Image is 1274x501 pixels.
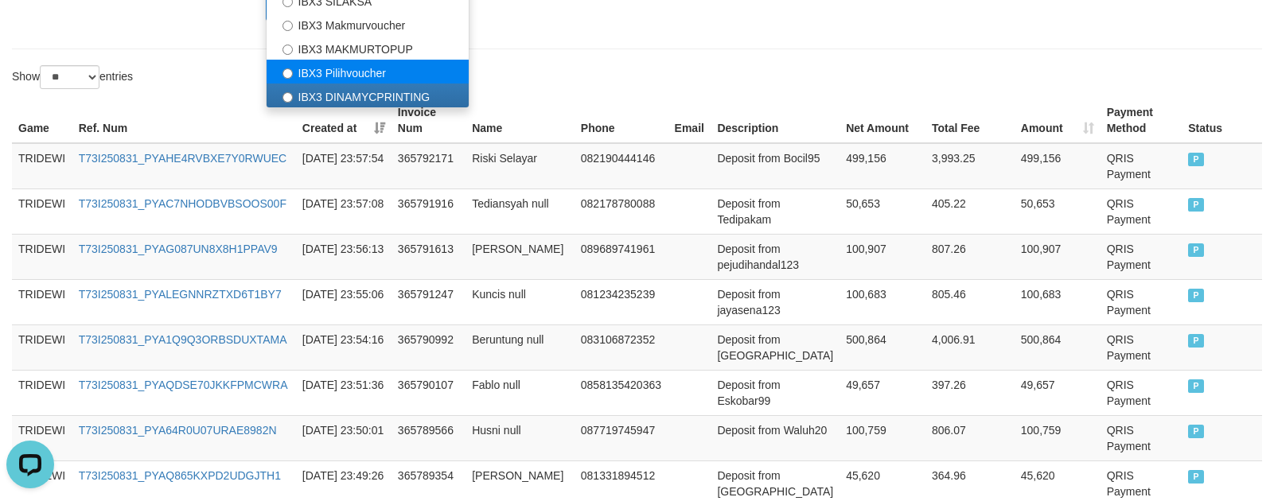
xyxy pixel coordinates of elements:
td: Husni null [466,415,575,460]
a: T73I250831_PYAHE4RVBXE7Y0RWUEC [79,152,286,165]
td: [DATE] 23:56:13 [296,234,392,279]
td: 100,759 [840,415,925,460]
td: QRIS Payment [1101,143,1182,189]
input: IBX3 MAKMURTOPUP [282,45,293,55]
td: Fablo null [466,370,575,415]
td: 100,683 [1015,279,1101,324]
label: IBX3 Pilihvoucher [267,60,469,83]
td: TRIDEWI [12,279,72,324]
th: Email [668,98,711,143]
td: Deposit from [GEOGRAPHIC_DATA] [711,324,840,370]
th: Description [711,98,840,143]
span: PAID [1188,243,1204,257]
th: Total Fee [925,98,1015,143]
label: IBX3 Makmurvoucher [267,12,469,36]
td: 499,156 [840,143,925,189]
span: PAID [1188,198,1204,212]
td: Deposit from Eskobar99 [711,370,840,415]
td: [DATE] 23:51:36 [296,370,392,415]
span: PAID [1188,425,1204,438]
label: Show entries [12,65,133,89]
td: Tediansyah null [466,188,575,234]
td: [DATE] 23:50:01 [296,415,392,460]
input: IBX3 Makmurvoucher [282,21,293,31]
td: TRIDEWI [12,143,72,189]
td: Riski Selayar [466,143,575,189]
a: T73I250831_PYAQ865KXPD2UDGJTH1 [79,469,281,482]
input: IBX3 DINAMYCPRINTING [282,92,293,103]
td: QRIS Payment [1101,234,1182,279]
td: Beruntung null [466,324,575,370]
th: Phone [575,98,668,143]
th: Status [1182,98,1262,143]
td: 087719745947 [575,415,668,460]
td: 365790107 [392,370,466,415]
th: Created at: activate to sort column ascending [296,98,392,143]
td: 49,657 [840,370,925,415]
th: Amount: activate to sort column ascending [1015,98,1101,143]
td: Kuncis null [466,279,575,324]
td: Deposit from Bocil95 [711,143,840,189]
td: 365791613 [392,234,466,279]
td: 082190444146 [575,143,668,189]
a: T73I250831_PYA64R0U07URAE8982N [79,424,277,437]
td: 4,006.91 [925,324,1015,370]
td: 089689741961 [575,234,668,279]
td: 397.26 [925,370,1015,415]
td: [DATE] 23:57:08 [296,188,392,234]
th: Net Amount [840,98,925,143]
td: QRIS Payment [1101,370,1182,415]
td: Deposit from Waluh20 [711,415,840,460]
td: 500,864 [1015,324,1101,370]
td: QRIS Payment [1101,324,1182,370]
td: 807.26 [925,234,1015,279]
td: 3,993.25 [925,143,1015,189]
td: 805.46 [925,279,1015,324]
td: [DATE] 23:54:16 [296,324,392,370]
td: TRIDEWI [12,415,72,460]
td: QRIS Payment [1101,279,1182,324]
td: Deposit from Tedipakam [711,188,840,234]
td: 50,653 [1015,188,1101,234]
td: 405.22 [925,188,1015,234]
td: 365792171 [392,143,466,189]
span: PAID [1188,289,1204,302]
th: Invoice Num [392,98,466,143]
label: IBX3 MAKMURTOPUP [267,36,469,60]
td: 365790992 [392,324,466,370]
td: 100,683 [840,279,925,324]
input: IBX3 Pilihvoucher [282,68,293,79]
td: 365789566 [392,415,466,460]
td: 806.07 [925,415,1015,460]
td: 365791247 [392,279,466,324]
td: TRIDEWI [12,370,72,415]
td: QRIS Payment [1101,415,1182,460]
td: 100,907 [1015,234,1101,279]
td: TRIDEWI [12,324,72,370]
select: Showentries [40,65,99,89]
a: T73I250831_PYALEGNNRZTXD6T1BY7 [79,288,282,301]
td: [PERSON_NAME] [466,234,575,279]
td: TRIDEWI [12,234,72,279]
a: T73I250831_PYAQDSE70JKKFPMCWRA [79,379,288,391]
button: Open LiveChat chat widget [6,6,54,54]
th: Ref. Num [72,98,296,143]
th: Name [466,98,575,143]
span: PAID [1188,153,1204,166]
th: Payment Method [1101,98,1182,143]
td: 49,657 [1015,370,1101,415]
td: 0858135420363 [575,370,668,415]
th: Game [12,98,72,143]
td: 082178780088 [575,188,668,234]
td: [DATE] 23:57:54 [296,143,392,189]
a: T73I250831_PYAC7NHODBVBSOOS00F [79,197,286,210]
td: 499,156 [1015,143,1101,189]
td: TRIDEWI [12,188,72,234]
td: 100,907 [840,234,925,279]
td: Deposit from pejudihandal123 [711,234,840,279]
td: Deposit from jayasena123 [711,279,840,324]
td: 365791916 [392,188,466,234]
a: T73I250831_PYAG087UN8X8H1PPAV9 [79,243,278,255]
span: PAID [1188,470,1204,484]
td: 500,864 [840,324,925,370]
